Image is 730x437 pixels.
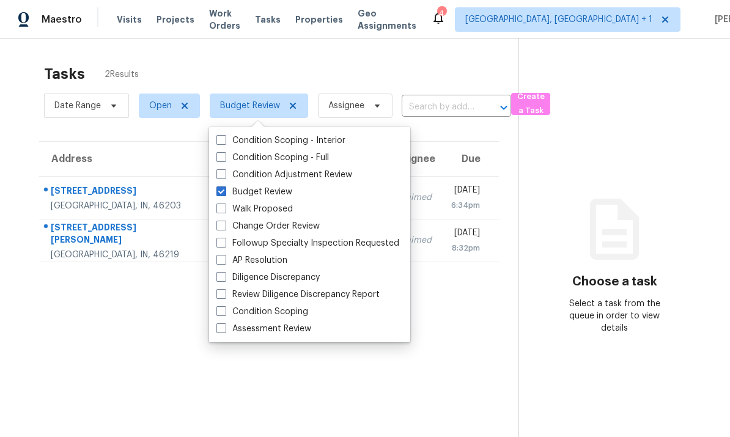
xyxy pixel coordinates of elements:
[117,13,142,26] span: Visits
[51,249,201,261] div: [GEOGRAPHIC_DATA], IN, 46219
[216,237,399,249] label: Followup Specialty Inspection Requested
[328,100,364,112] span: Assignee
[437,7,446,20] div: 4
[451,199,480,211] div: 6:34pm
[216,254,287,266] label: AP Resolution
[216,186,292,198] label: Budget Review
[216,271,320,284] label: Diligence Discrepancy
[216,152,329,164] label: Condition Scoping - Full
[216,203,293,215] label: Walk Proposed
[157,13,194,26] span: Projects
[441,142,499,176] th: Due
[495,99,512,116] button: Open
[295,13,343,26] span: Properties
[51,200,201,212] div: [GEOGRAPHIC_DATA], IN, 46203
[511,93,550,115] button: Create a Task
[216,220,320,232] label: Change Order Review
[216,288,380,301] label: Review Diligence Discrepancy Report
[54,100,101,112] span: Date Range
[388,234,432,246] div: Unclaimed
[465,13,652,26] span: [GEOGRAPHIC_DATA], [GEOGRAPHIC_DATA] + 1
[358,7,416,32] span: Geo Assignments
[220,100,280,112] span: Budget Review
[216,323,311,335] label: Assessment Review
[39,142,210,176] th: Address
[209,7,240,32] span: Work Orders
[255,15,281,24] span: Tasks
[216,169,352,181] label: Condition Adjustment Review
[51,185,201,200] div: [STREET_ADDRESS]
[402,98,477,117] input: Search by address
[105,68,139,81] span: 2 Results
[44,68,85,80] h2: Tasks
[572,276,657,288] h3: Choose a task
[567,298,663,334] div: Select a task from the queue in order to view details
[517,90,544,118] span: Create a Task
[388,191,432,204] div: Unclaimed
[451,184,480,199] div: [DATE]
[216,134,345,147] label: Condition Scoping - Interior
[149,100,172,112] span: Open
[42,13,82,26] span: Maestro
[451,227,480,242] div: [DATE]
[51,221,201,249] div: [STREET_ADDRESS][PERSON_NAME]
[451,242,480,254] div: 8:32pm
[216,306,308,318] label: Condition Scoping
